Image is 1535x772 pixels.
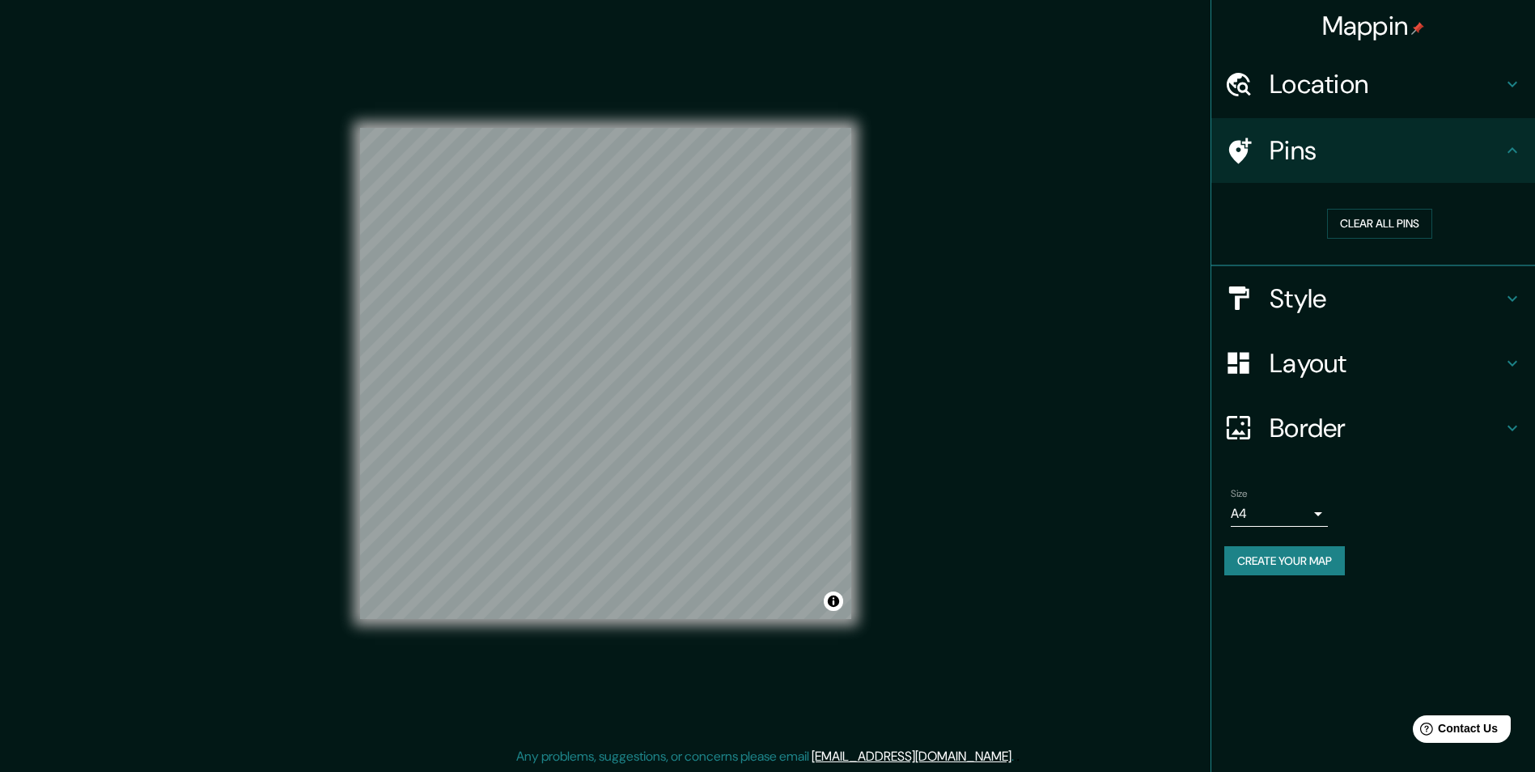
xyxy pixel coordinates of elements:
[516,747,1014,766] p: Any problems, suggestions, or concerns please email .
[1270,412,1503,444] h4: Border
[1270,134,1503,167] h4: Pins
[1014,747,1016,766] div: .
[1224,546,1345,576] button: Create your map
[1231,501,1328,527] div: A4
[1231,486,1248,500] label: Size
[1211,118,1535,183] div: Pins
[1270,347,1503,380] h4: Layout
[1391,709,1517,754] iframe: Help widget launcher
[1411,22,1424,35] img: pin-icon.png
[1322,10,1425,42] h4: Mappin
[1211,331,1535,396] div: Layout
[360,128,851,619] canvas: Map
[1211,266,1535,331] div: Style
[1211,52,1535,117] div: Location
[824,592,843,611] button: Toggle attribution
[1270,282,1503,315] h4: Style
[1327,209,1432,239] button: Clear all pins
[1211,396,1535,460] div: Border
[1016,747,1020,766] div: .
[1270,68,1503,100] h4: Location
[812,748,1011,765] a: [EMAIL_ADDRESS][DOMAIN_NAME]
